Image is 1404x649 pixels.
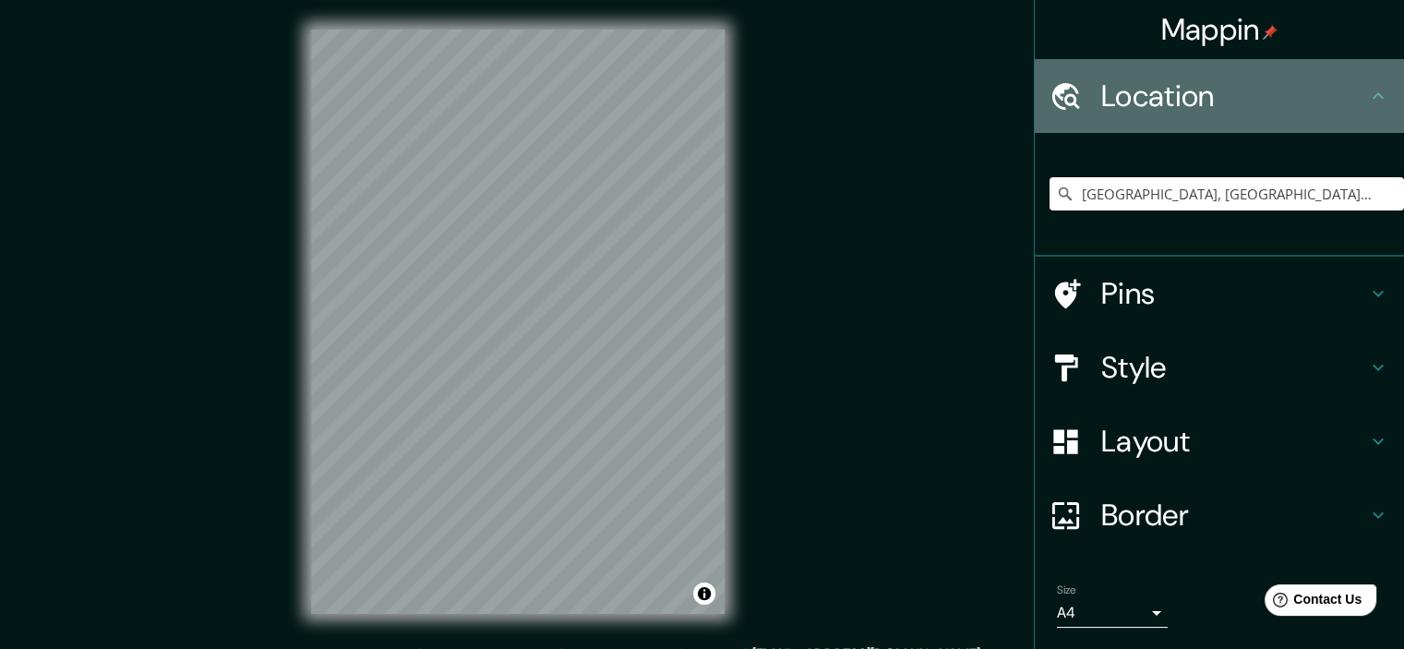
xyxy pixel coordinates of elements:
[1240,577,1384,629] iframe: Help widget launcher
[1161,11,1278,48] h4: Mappin
[693,583,715,605] button: Toggle attribution
[1050,177,1404,210] input: Pick your city or area
[1035,331,1404,404] div: Style
[1101,78,1367,114] h4: Location
[1035,478,1404,552] div: Border
[1101,497,1367,534] h4: Border
[1101,349,1367,386] h4: Style
[1101,423,1367,460] h4: Layout
[1035,257,1404,331] div: Pins
[1035,59,1404,133] div: Location
[1035,404,1404,478] div: Layout
[1057,598,1168,628] div: A4
[311,30,725,614] canvas: Map
[1057,583,1076,598] label: Size
[1101,275,1367,312] h4: Pins
[1263,25,1278,40] img: pin-icon.png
